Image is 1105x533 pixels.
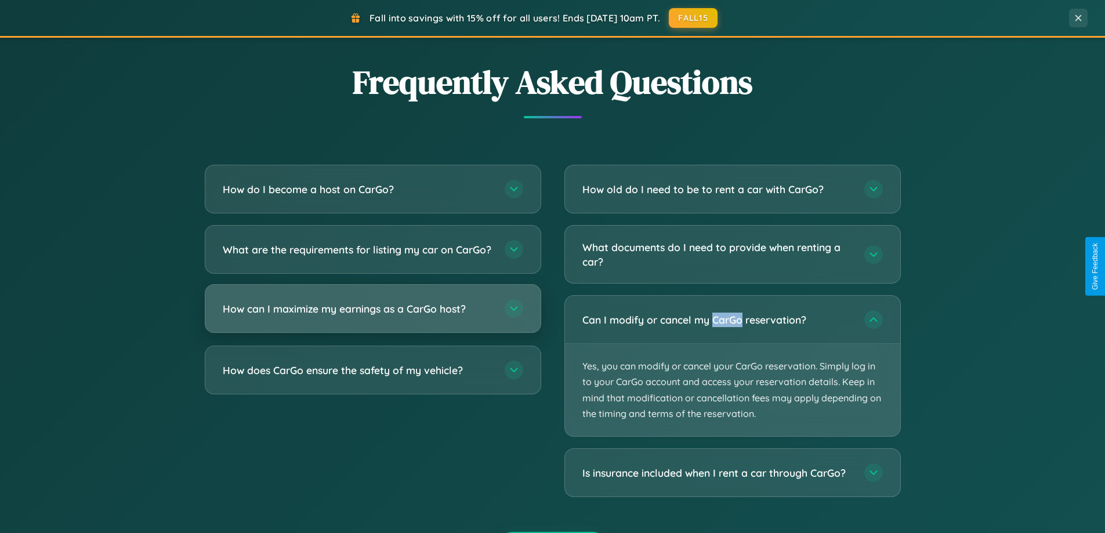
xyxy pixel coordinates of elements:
[582,182,853,197] h3: How old do I need to be to rent a car with CarGo?
[565,344,900,436] p: Yes, you can modify or cancel your CarGo reservation. Simply log in to your CarGo account and acc...
[582,466,853,480] h3: Is insurance included when I rent a car through CarGo?
[669,8,718,28] button: FALL15
[369,12,660,24] span: Fall into savings with 15% off for all users! Ends [DATE] 10am PT.
[582,313,853,327] h3: Can I modify or cancel my CarGo reservation?
[223,242,493,257] h3: What are the requirements for listing my car on CarGo?
[205,60,901,104] h2: Frequently Asked Questions
[223,302,493,316] h3: How can I maximize my earnings as a CarGo host?
[223,182,493,197] h3: How do I become a host on CarGo?
[1091,243,1099,290] div: Give Feedback
[582,240,853,269] h3: What documents do I need to provide when renting a car?
[223,363,493,378] h3: How does CarGo ensure the safety of my vehicle?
